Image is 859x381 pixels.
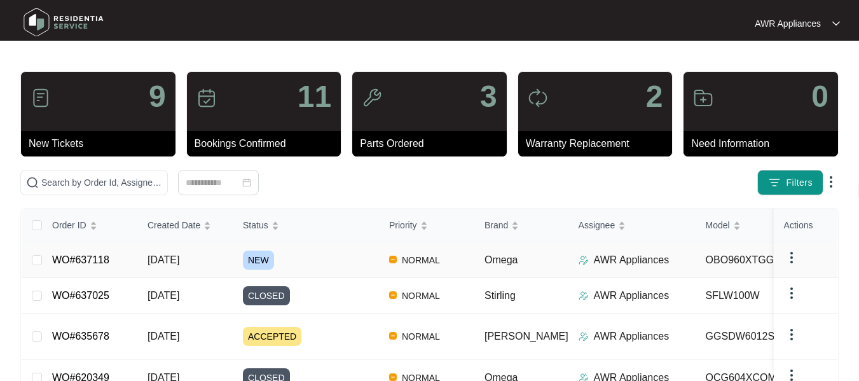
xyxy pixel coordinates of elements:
[379,209,474,242] th: Priority
[31,88,51,108] img: icon
[474,209,568,242] th: Brand
[768,176,781,189] img: filter icon
[196,88,217,108] img: icon
[528,88,548,108] img: icon
[784,286,799,301] img: dropdown arrow
[52,290,109,301] a: WO#637025
[774,209,837,242] th: Actions
[298,81,331,112] p: 11
[484,331,568,342] span: [PERSON_NAME]
[696,278,823,314] td: SFLW100W
[362,88,382,108] img: icon
[52,331,109,342] a: WO#635678
[579,255,589,265] img: Assigner Icon
[243,218,268,232] span: Status
[389,373,397,381] img: Vercel Logo
[568,209,696,242] th: Assignee
[243,327,301,346] span: ACCEPTED
[832,20,840,27] img: dropdown arrow
[784,327,799,342] img: dropdown arrow
[41,176,162,190] input: Search by Order Id, Assignee Name, Customer Name, Brand and Model
[148,218,200,232] span: Created Date
[148,290,179,301] span: [DATE]
[484,290,516,301] span: Stirling
[149,81,166,112] p: 9
[579,331,589,342] img: Assigner Icon
[594,288,670,303] p: AWR Appliances
[389,256,397,263] img: Vercel Logo
[484,254,518,265] span: Omega
[526,136,673,151] p: Warranty Replacement
[755,17,821,30] p: AWR Appliances
[52,254,109,265] a: WO#637118
[706,218,730,232] span: Model
[29,136,175,151] p: New Tickets
[148,254,179,265] span: [DATE]
[693,88,713,108] img: icon
[784,250,799,265] img: dropdown arrow
[26,176,39,189] img: search-icon
[195,136,341,151] p: Bookings Confirmed
[148,331,179,342] span: [DATE]
[389,218,417,232] span: Priority
[823,174,839,190] img: dropdown arrow
[691,136,838,151] p: Need Information
[137,209,233,242] th: Created Date
[696,242,823,278] td: OBO960XTGG
[696,209,823,242] th: Model
[696,314,823,360] td: GGSDW6012S (s)
[19,3,108,41] img: residentia service logo
[389,291,397,299] img: Vercel Logo
[594,253,670,268] p: AWR Appliances
[579,218,615,232] span: Assignee
[389,332,397,340] img: Vercel Logo
[397,329,445,344] span: NORMAL
[646,81,663,112] p: 2
[42,209,137,242] th: Order ID
[786,176,813,190] span: Filters
[594,329,670,344] p: AWR Appliances
[579,291,589,301] img: Assigner Icon
[243,286,290,305] span: CLOSED
[757,170,823,195] button: filter iconFilters
[811,81,828,112] p: 0
[52,218,86,232] span: Order ID
[484,218,508,232] span: Brand
[243,251,274,270] span: NEW
[360,136,507,151] p: Parts Ordered
[233,209,379,242] th: Status
[397,253,445,268] span: NORMAL
[397,288,445,303] span: NORMAL
[480,81,497,112] p: 3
